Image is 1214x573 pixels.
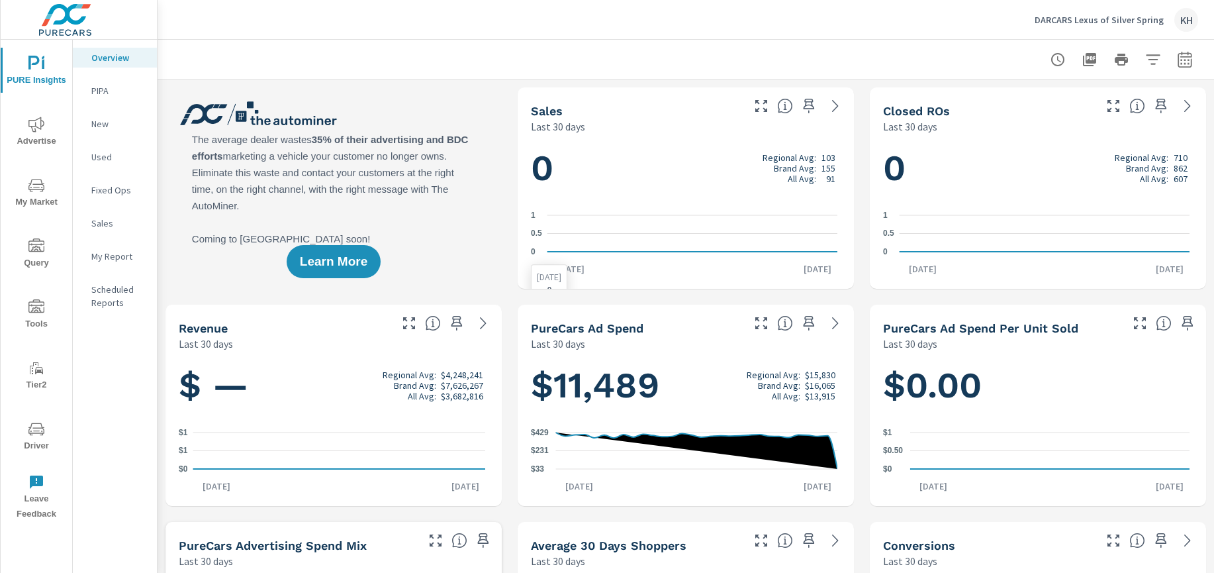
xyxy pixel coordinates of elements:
h5: PureCars Ad Spend [531,321,643,335]
h5: Sales [531,104,563,118]
span: Driver [5,421,68,454]
p: [DATE] [547,262,594,276]
text: $429 [531,428,549,437]
p: $15,830 [805,370,835,380]
p: Last 30 days [883,119,937,134]
h1: 0 [531,146,841,191]
div: PIPA [73,81,157,101]
span: A rolling 30 day total of daily Shoppers on the dealership website, averaged over the selected da... [777,533,793,548]
text: $0.50 [883,446,903,456]
span: Save this to your personalized report [473,530,494,551]
span: Tier2 [5,360,68,393]
p: [DATE] [794,262,841,276]
p: My Report [91,250,146,263]
h1: $11,489 [531,363,841,408]
span: Total cost of media for all PureCars channels for the selected dealership group over the selected... [777,315,793,331]
span: Save this to your personalized report [1150,95,1172,117]
p: [DATE] [537,270,561,284]
span: Average cost of advertising per each vehicle sold at the dealer over the selected date range. The... [1156,315,1172,331]
text: $231 [531,446,549,456]
a: See more details in report [473,313,494,334]
div: Sales [73,213,157,233]
p: Regional Avg: [383,370,436,380]
p: All Avg: [772,391,800,401]
h5: PureCars Ad Spend Per Unit Sold [883,321,1078,335]
p: 607 [1174,174,1188,184]
p: [DATE] [794,480,841,493]
div: Fixed Ops [73,180,157,200]
a: See more details in report [1177,530,1198,551]
button: Make Fullscreen [425,530,446,551]
h5: Average 30 Days Shoppers [531,539,686,552]
button: Make Fullscreen [751,95,772,117]
div: Used [73,147,157,167]
text: $0 [179,464,188,474]
h5: Conversions [883,539,955,552]
h5: Revenue [179,321,228,335]
p: [DATE] [193,480,240,493]
p: 710 [1174,152,1188,163]
button: Select Date Range [1172,46,1198,73]
p: Regional Avg: [763,152,816,163]
p: Last 30 days [531,336,585,352]
h5: PureCars Advertising Spend Mix [179,539,367,552]
p: $13,915 [805,391,835,401]
button: Make Fullscreen [751,530,772,551]
h1: $0.00 [883,363,1193,408]
span: Save this to your personalized report [798,95,819,117]
p: 91 [826,174,835,184]
text: $0 [883,464,892,474]
div: My Report [73,246,157,266]
text: 0 [883,247,888,256]
h5: Closed ROs [883,104,950,118]
p: Brand Avg: [1126,163,1168,174]
p: 862 [1174,163,1188,174]
p: $3,682,816 [441,391,483,401]
button: Make Fullscreen [1129,313,1150,334]
button: Make Fullscreen [1103,530,1124,551]
button: Make Fullscreen [751,313,772,334]
a: See more details in report [1177,95,1198,117]
div: nav menu [1,40,72,527]
span: Learn More [300,256,367,268]
p: Last 30 days [179,336,233,352]
p: Last 30 days [883,553,937,569]
button: Make Fullscreen [1103,95,1124,117]
p: Brand Avg: [774,163,816,174]
p: [DATE] [1146,262,1193,276]
div: Scheduled Reports [73,280,157,313]
text: 0.5 [531,229,542,238]
text: $1 [883,428,892,437]
p: $7,626,267 [441,380,483,391]
p: New [91,117,146,130]
p: 0 [537,284,561,295]
p: All Avg: [408,391,436,401]
span: Query [5,238,68,271]
h1: 0 [883,146,1193,191]
h1: $ — [179,363,489,408]
p: Last 30 days [531,119,585,134]
p: Brand Avg: [394,380,436,391]
span: Total sales revenue over the selected date range. [Source: This data is sourced from the dealer’s... [425,315,441,331]
span: Number of vehicles sold by the dealership over the selected date range. [Source: This data is sou... [777,98,793,114]
span: PURE Insights [5,56,68,88]
p: Fixed Ops [91,183,146,197]
p: $4,248,241 [441,370,483,380]
p: All Avg: [1140,174,1168,184]
p: PIPA [91,84,146,97]
span: Save this to your personalized report [1150,530,1172,551]
a: See more details in report [825,95,846,117]
p: [DATE] [442,480,489,493]
span: Number of Repair Orders Closed by the selected dealership group over the selected time range. [So... [1129,98,1145,114]
button: Learn More [287,245,381,278]
p: [DATE] [900,262,946,276]
text: 1 [883,211,888,220]
span: Tools [5,299,68,332]
a: See more details in report [825,530,846,551]
p: Regional Avg: [1115,152,1168,163]
p: All Avg: [788,174,816,184]
p: Used [91,150,146,164]
span: Leave Feedback [5,474,68,522]
div: Overview [73,48,157,68]
span: Save this to your personalized report [1177,313,1198,334]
